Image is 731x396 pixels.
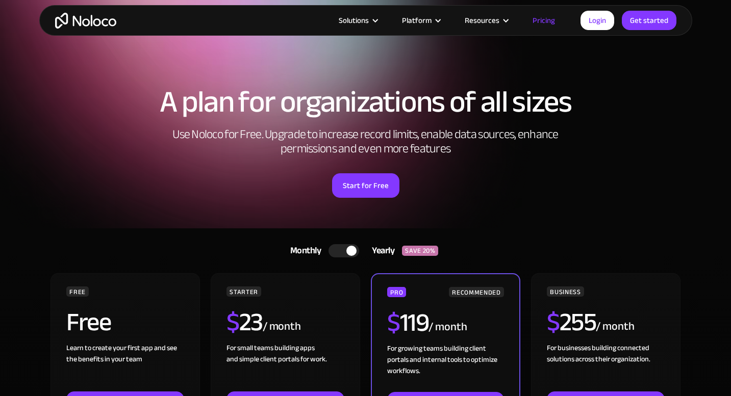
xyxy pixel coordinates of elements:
[428,319,467,335] div: / month
[547,309,596,335] h2: 255
[402,14,432,27] div: Platform
[162,127,570,156] h2: Use Noloco for Free. Upgrade to increase record limits, enable data sources, enhance permissions ...
[339,14,369,27] div: Solutions
[263,319,301,335] div: / month
[55,13,116,29] a: home
[389,14,452,27] div: Platform
[226,309,263,335] h2: 23
[49,87,682,117] h1: A plan for organizations of all sizes
[387,310,428,335] h2: 119
[226,342,344,391] div: For small teams building apps and simple client portals for work. ‍
[402,246,438,256] div: SAVE 20%
[66,342,184,391] div: Learn to create your first app and see the benefits in your team ‍
[520,14,568,27] a: Pricing
[547,342,664,391] div: For businesses building connected solutions across their organization. ‍
[326,14,389,27] div: Solutions
[547,298,560,346] span: $
[622,11,676,30] a: Get started
[387,299,400,347] span: $
[226,286,261,297] div: STARTER
[359,243,402,258] div: Yearly
[332,173,399,198] a: Start for Free
[66,286,89,297] div: FREE
[278,243,329,258] div: Monthly
[596,319,634,335] div: / month
[465,14,499,27] div: Resources
[449,287,503,297] div: RECOMMENDED
[452,14,520,27] div: Resources
[547,286,584,297] div: BUSINESS
[387,287,406,297] div: PRO
[581,11,614,30] a: Login
[66,309,111,335] h2: Free
[387,343,503,392] div: For growing teams building client portals and internal tools to optimize workflows.
[226,298,239,346] span: $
